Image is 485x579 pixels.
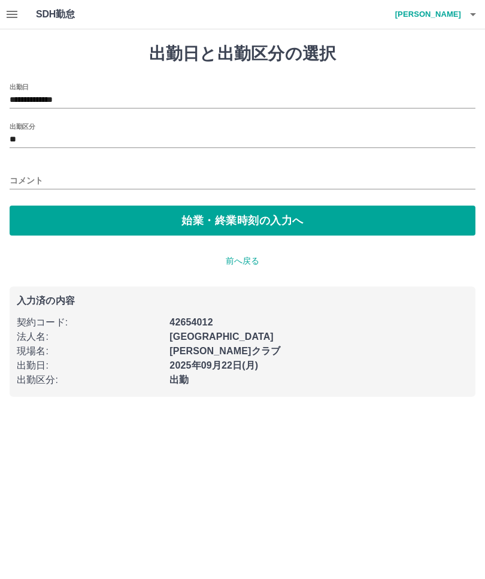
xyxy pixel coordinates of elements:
p: 法人名 : [17,330,162,344]
p: 契約コード : [17,315,162,330]
label: 出勤日 [10,82,29,91]
b: [GEOGRAPHIC_DATA] [169,331,274,342]
b: [PERSON_NAME]クラブ [169,346,280,356]
p: 入力済の内容 [17,296,468,306]
p: 出勤日 : [17,358,162,373]
button: 始業・終業時刻の入力へ [10,206,475,236]
h1: 出勤日と出勤区分の選択 [10,44,475,64]
b: 42654012 [169,317,213,327]
b: 2025年09月22日(月) [169,360,258,370]
b: 出勤 [169,375,189,385]
p: 現場名 : [17,344,162,358]
label: 出勤区分 [10,122,35,131]
p: 前へ戻る [10,255,475,267]
p: 出勤区分 : [17,373,162,387]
